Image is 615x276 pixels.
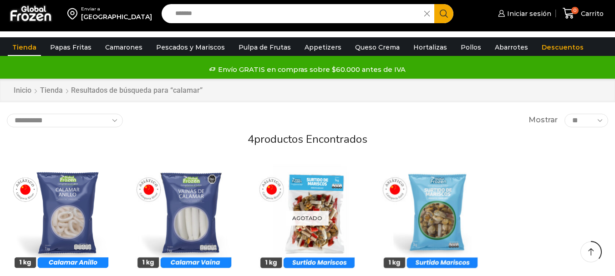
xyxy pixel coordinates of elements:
[434,4,453,23] button: Search button
[254,132,367,146] span: productos encontrados
[40,85,63,96] a: Tienda
[248,132,254,146] span: 4
[234,39,295,56] a: Pulpa de Frutas
[71,86,203,95] h1: Resultados de búsqueda para “calamar”
[560,3,606,24] a: 0 Carrito
[101,39,147,56] a: Camarones
[81,12,152,21] div: [GEOGRAPHIC_DATA]
[81,6,152,12] div: Enviar a
[13,85,203,96] nav: Breadcrumb
[300,39,346,56] a: Appetizers
[496,5,551,23] a: Iniciar sesión
[571,7,579,14] span: 0
[7,114,123,127] select: Pedido de la tienda
[152,39,229,56] a: Pescados y Mariscos
[351,39,404,56] a: Queso Crema
[67,6,81,21] img: address-field-icon.svg
[456,39,486,56] a: Pollos
[579,9,604,18] span: Carrito
[537,39,588,56] a: Descuentos
[490,39,533,56] a: Abarrotes
[286,211,329,226] p: Agotado
[13,85,32,96] a: Inicio
[8,39,41,56] a: Tienda
[46,39,96,56] a: Papas Fritas
[529,115,558,125] span: Mostrar
[409,39,452,56] a: Hortalizas
[505,9,551,18] span: Iniciar sesión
